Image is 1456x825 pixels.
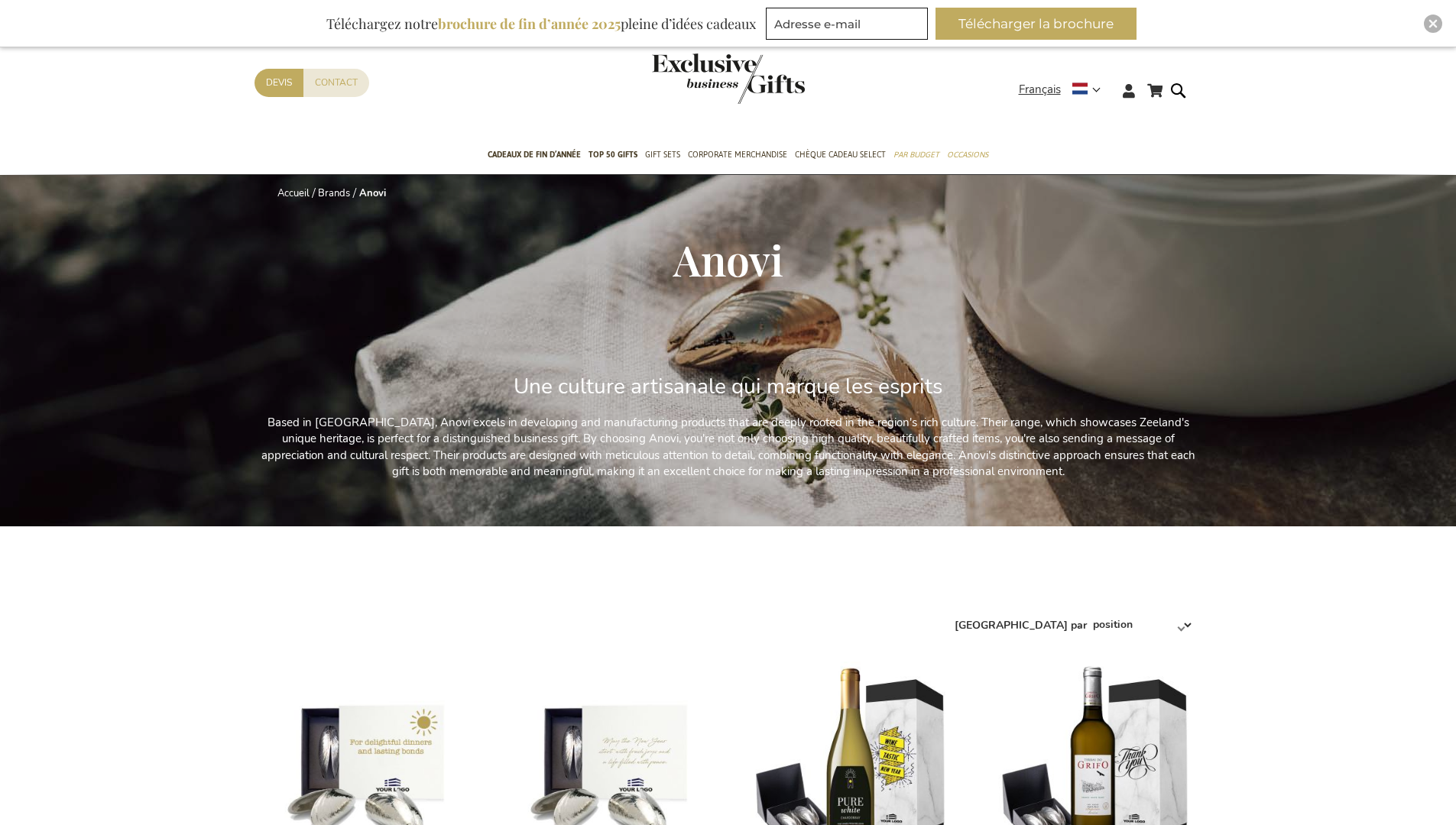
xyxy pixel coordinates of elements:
[766,8,928,40] input: Adresse e-mail
[688,147,787,163] span: Corporate Merchandise
[955,617,1087,632] label: [GEOGRAPHIC_DATA] par
[1428,19,1438,28] img: Close
[795,147,886,163] span: Chèque Cadeau Select
[438,15,621,33] b: brochure de fin d’année 2025
[893,137,939,175] a: Par budget
[936,8,1137,40] button: Télécharger la brochure
[255,355,1202,525] div: Based in [GEOGRAPHIC_DATA], Anovi excels in developing and manufacturing products that are deeply...
[652,53,728,104] a: store logo
[947,137,988,175] a: Occasions
[589,147,637,163] span: TOP 50 Gifts
[1424,15,1442,33] div: Close
[1019,81,1061,99] span: Français
[766,8,932,44] form: marketing offers and promotions
[255,69,303,97] a: Devis
[645,137,680,175] a: Gift Sets
[947,147,988,163] span: Occasions
[255,375,1202,399] h2: Une culture artisanale qui marque les esprits
[359,186,386,200] strong: Anovi
[488,137,581,175] a: Cadeaux de fin d’année
[303,69,369,97] a: Contact
[488,147,581,163] span: Cadeaux de fin d’année
[319,8,763,40] div: Téléchargez notre pleine d’idées cadeaux
[673,231,783,287] span: Anovi
[277,186,310,200] a: Accueil
[589,137,637,175] a: TOP 50 Gifts
[645,147,680,163] span: Gift Sets
[318,186,350,200] a: Brands
[688,137,787,175] a: Corporate Merchandise
[893,147,939,163] span: Par budget
[795,137,886,175] a: Chèque Cadeau Select
[652,53,805,104] img: Exclusive Business gifts logo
